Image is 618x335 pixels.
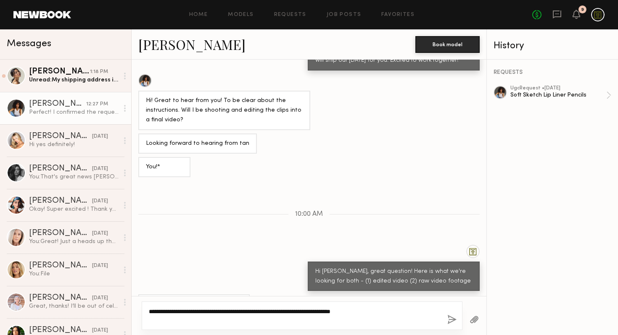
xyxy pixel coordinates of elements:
div: 1:18 PM [90,68,108,76]
div: [PERSON_NAME] [29,197,92,205]
div: Looking forward to hearing from tan [146,139,249,149]
div: You: Great! Just a heads up that the lip pencils will ship out early next week. I'll follow up wi... [29,238,119,246]
div: [DATE] [92,294,108,302]
div: Hi! Great to hear from you! To be clear about the instructions. Will I be shooting and editing th... [146,96,303,125]
span: Messages [7,39,51,49]
a: [PERSON_NAME] [138,35,246,53]
div: History [494,41,611,51]
div: [DATE] [92,133,108,141]
div: Okay! Super excited ! Thank you ! You too xx [29,205,119,213]
a: Models [228,12,254,18]
div: [PERSON_NAME] [29,262,92,270]
button: Book model [415,36,480,53]
a: Home [189,12,208,18]
a: Favorites [381,12,415,18]
div: REQUESTS [494,70,611,76]
div: [PERSON_NAME] [29,165,92,173]
a: Requests [274,12,306,18]
a: ugcRequest •[DATE]Soft Sketch Lip Liner Pencils [510,86,611,105]
div: [PERSON_NAME] [29,132,92,141]
div: 9 [581,8,584,12]
span: 10:00 AM [295,211,323,218]
div: [PERSON_NAME] [29,68,90,76]
div: [PERSON_NAME] [29,326,92,335]
div: [DATE] [92,262,108,270]
div: [DATE] [92,197,108,205]
a: Job Posts [327,12,362,18]
div: 12:27 PM [86,100,108,108]
div: You: File [29,270,119,278]
a: Book model [415,40,480,47]
div: [PERSON_NAME] [29,229,92,238]
div: [DATE] [92,165,108,173]
div: Soft Sketch Lip Liner Pencils [510,91,606,99]
div: Unread: My shipping address is [PERSON_NAME] [STREET_ADDRESS][PERSON_NAME] [29,76,119,84]
div: [DATE] [92,327,108,335]
div: Great, thanks! I’ll be out of cell service here and there but will check messages whenever I have... [29,302,119,310]
div: Hi yes definitely! [29,141,119,149]
div: You!* [146,162,183,172]
div: [PERSON_NAME] [29,100,86,108]
div: Perfect! I confirmed the request :) [29,108,119,116]
div: Hi [PERSON_NAME], great question! Here is what we're looking for both - (1) edited video (2) raw ... [315,267,472,286]
div: [PERSON_NAME] [29,294,92,302]
div: ugc Request • [DATE] [510,86,606,91]
div: You: That's great news [PERSON_NAME]! We're so excited to see your video and thank you for confir... [29,173,119,181]
div: [DATE] [92,230,108,238]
